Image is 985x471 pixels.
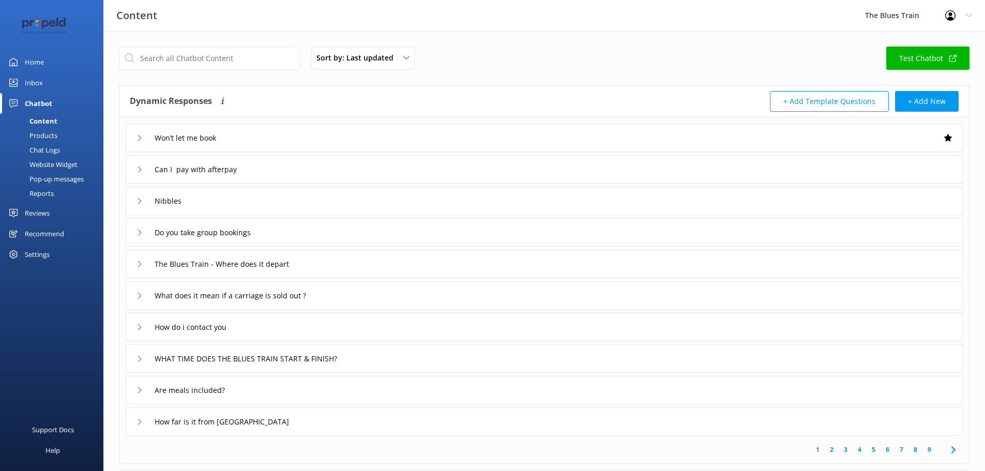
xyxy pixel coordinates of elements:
div: Products [6,128,57,143]
h3: Content [116,7,157,24]
a: 2 [825,445,839,454]
a: Products [6,128,103,143]
a: Content [6,114,103,128]
a: Website Widget [6,157,103,172]
a: 8 [908,445,922,454]
a: 9 [922,445,936,454]
h4: Dynamic Responses [130,91,212,112]
div: Chat Logs [6,143,60,157]
div: Settings [25,244,50,265]
div: Support Docs [32,419,74,440]
img: 12-1677471078.png [16,18,75,35]
a: Reports [6,186,103,201]
div: Help [46,440,60,461]
a: 3 [839,445,853,454]
span: Sort by: Last updated [316,52,400,64]
a: 5 [867,445,881,454]
div: Website Widget [6,157,78,172]
input: Search all Chatbot Content [119,47,300,70]
a: Chat Logs [6,143,103,157]
a: 7 [895,445,908,454]
a: Test Chatbot [886,47,969,70]
a: 4 [853,445,867,454]
div: Recommend [25,223,64,244]
button: + Add New [895,91,959,112]
div: Chatbot [25,93,52,114]
div: Home [25,52,44,72]
button: + Add Template Questions [770,91,889,112]
a: 1 [811,445,825,454]
a: 6 [881,445,895,454]
div: Content [6,114,57,128]
div: Reviews [25,203,50,223]
div: Pop-up messages [6,172,84,186]
a: Pop-up messages [6,172,103,186]
div: Reports [6,186,54,201]
div: Inbox [25,72,43,93]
